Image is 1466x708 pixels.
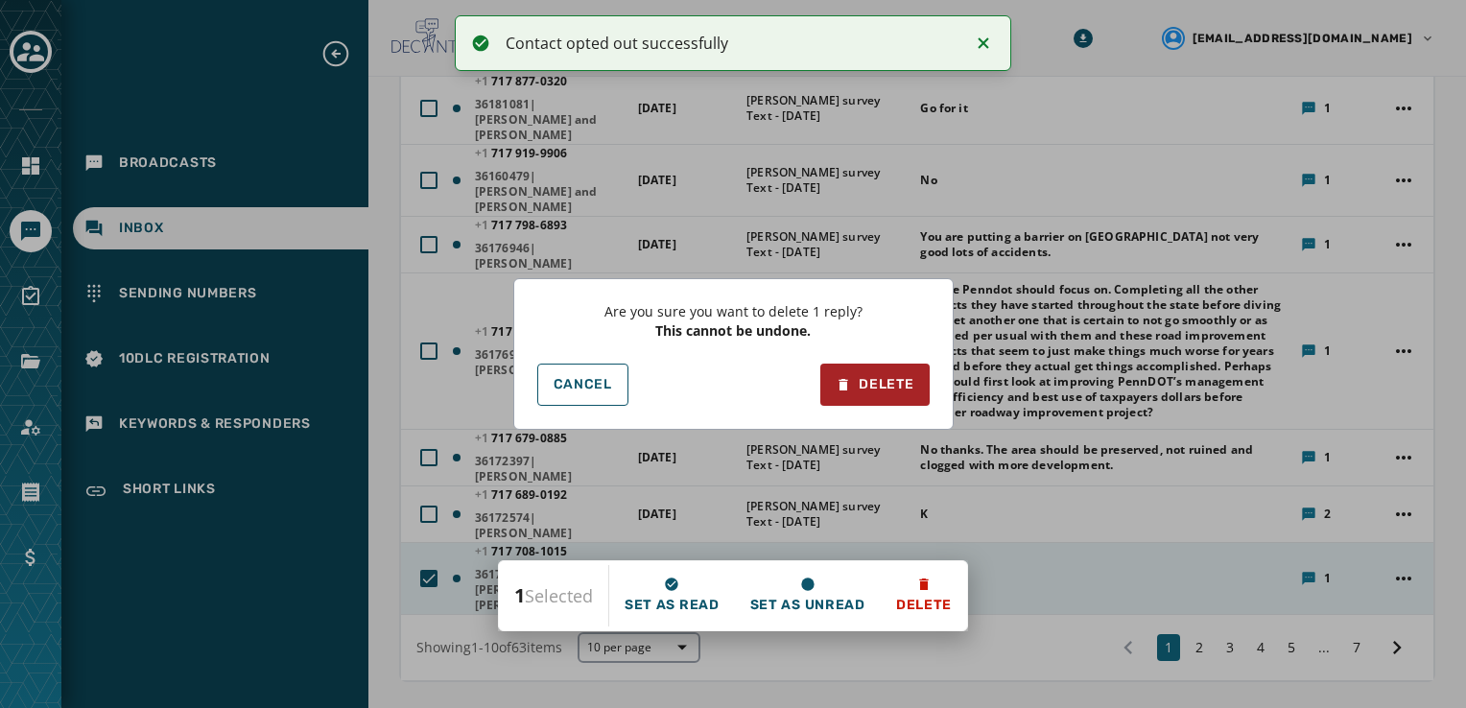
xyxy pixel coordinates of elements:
[604,302,863,321] p: Are you sure you want to delete 1 reply?
[554,377,612,392] span: Cancel
[655,321,811,341] p: This cannot be undone.
[836,375,913,394] div: Delete
[820,364,929,406] button: Delete
[537,364,628,406] button: Cancel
